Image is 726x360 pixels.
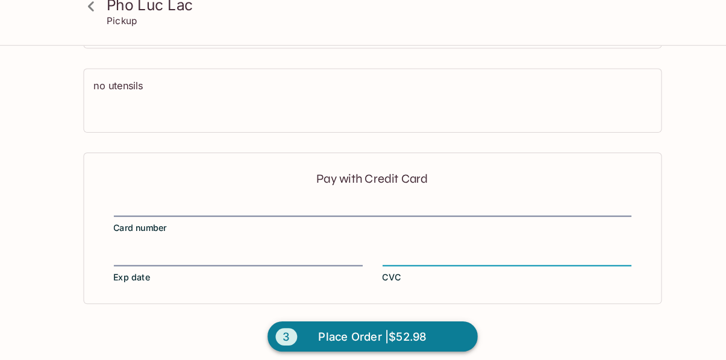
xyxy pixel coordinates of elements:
[373,274,391,286] span: CVC
[92,86,635,128] textarea: no utensils
[111,253,354,267] iframe: Secure expiration date input frame
[104,24,134,35] p: Pickup
[269,329,290,346] span: 3
[111,178,616,189] p: Pay with Credit Card
[111,226,163,238] span: Card number
[261,323,466,353] button: 3Place Order |$52.98
[111,205,616,218] iframe: Secure card number input frame
[104,5,643,24] h3: Pho Luc Lac
[111,274,146,286] span: Exp date
[310,328,416,347] span: Place Order | $52.98
[373,253,616,267] iframe: Secure CVC input frame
